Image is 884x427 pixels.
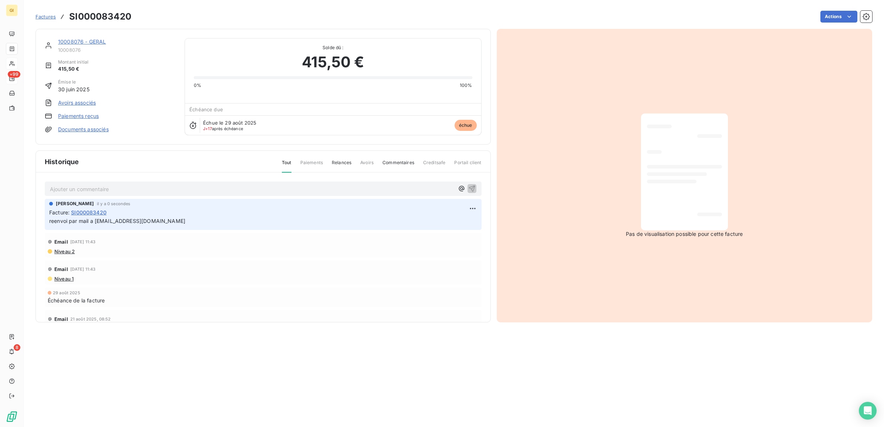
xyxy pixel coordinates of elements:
[332,159,351,172] span: Relances
[189,106,223,112] span: Échéance due
[859,402,877,420] div: Open Intercom Messenger
[58,126,109,133] a: Documents associés
[820,11,857,23] button: Actions
[36,14,56,20] span: Factures
[54,248,75,254] span: Niveau 2
[460,82,472,89] span: 100%
[382,159,414,172] span: Commentaires
[97,201,131,206] span: il y a 0 secondes
[48,296,105,304] span: Échéance de la facture
[194,82,201,89] span: 0%
[203,120,256,126] span: Échue le 29 août 2025
[6,411,18,423] img: Logo LeanPay
[70,317,111,321] span: 21 août 2025, 08:52
[360,159,374,172] span: Avoirs
[36,13,56,20] a: Factures
[282,159,291,173] span: Tout
[423,159,446,172] span: Creditsafe
[8,71,20,78] span: +99
[58,59,88,65] span: Montant initial
[45,157,79,167] span: Historique
[14,344,20,351] span: 8
[58,112,99,120] a: Paiements reçus
[54,239,68,245] span: Email
[58,79,90,85] span: Émise le
[58,85,90,93] span: 30 juin 2025
[203,126,243,131] span: après échéance
[49,209,70,216] span: Facture :
[53,291,80,295] span: 29 août 2025
[454,159,481,172] span: Portail client
[69,10,131,23] h3: SI000083420
[58,47,176,53] span: 10008076
[71,209,107,216] span: SI000083420
[70,240,96,244] span: [DATE] 11:43
[49,218,185,224] span: reenvoi par mail a [EMAIL_ADDRESS][DOMAIN_NAME]
[194,44,472,51] span: Solde dû :
[455,120,477,131] span: échue
[54,266,68,272] span: Email
[6,4,18,16] div: GI
[56,200,94,207] span: [PERSON_NAME]
[58,99,96,106] a: Avoirs associés
[302,51,364,73] span: 415,50 €
[300,159,323,172] span: Paiements
[54,316,68,322] span: Email
[58,65,88,73] span: 415,50 €
[203,126,212,131] span: J+17
[58,38,106,45] a: 10008076 - GERAL
[626,230,743,238] span: Pas de visualisation possible pour cette facture
[70,267,96,271] span: [DATE] 11:43
[54,276,74,282] span: Niveau 1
